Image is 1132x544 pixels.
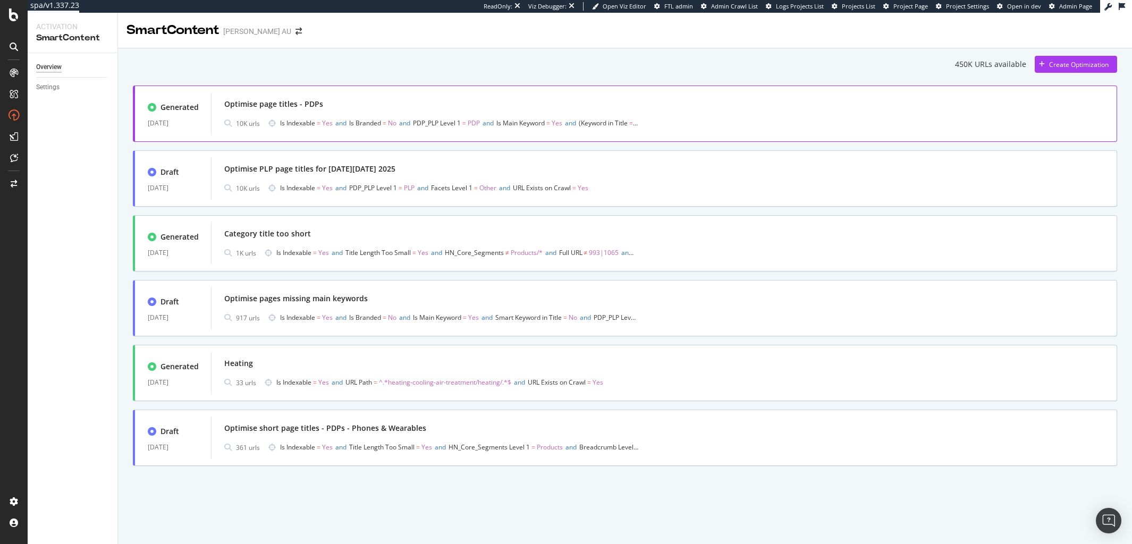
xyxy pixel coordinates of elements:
span: Is Indexable [276,248,311,257]
a: Projects List [832,2,875,11]
div: [DATE] [148,117,198,130]
span: Other [479,183,496,192]
span: and [431,248,442,257]
span: = [531,443,535,452]
span: and [545,248,556,257]
div: Generated [160,361,199,372]
span: and [417,183,428,192]
span: Open in dev [1007,2,1041,10]
span: Keyword in Title [581,118,628,127]
span: and [332,248,343,257]
a: Admin Crawl List [701,2,758,11]
div: 361 urls [236,443,260,452]
span: Smart Keyword in Title [495,313,562,322]
span: and [335,183,347,192]
span: = [462,118,466,127]
div: [DATE] [148,441,198,454]
div: arrow-right-arrow-left [295,28,302,35]
div: Optimise PLP page titles for [DATE][DATE] 2025 [224,164,395,174]
span: and [580,313,591,322]
span: and [435,443,446,452]
span: Is Branded [349,118,381,127]
div: Draft [160,167,179,177]
span: = [587,378,591,387]
span: Breadcrumb Level 2 [579,443,639,452]
span: URL Exists on Crawl [513,183,571,192]
div: [DATE] [148,182,198,194]
span: Yes [578,183,588,192]
span: Yes [322,118,333,127]
span: Yes [318,248,329,257]
span: Yes [421,443,432,452]
span: 993|1065 [589,248,619,257]
span: HN_Core_Segments Level 1 [449,443,530,452]
span: = [383,313,386,322]
span: Full URL [559,248,582,257]
span: Yes [322,443,333,452]
div: Activation [36,21,109,32]
a: Project Page [883,2,928,11]
span: Admin Crawl List [711,2,758,10]
button: Create Optimization [1035,56,1117,73]
span: PDP_PLP Level 1 [349,183,397,192]
a: Logs Projects List [766,2,824,11]
div: 450K URLs available [955,59,1026,70]
span: URL Path [345,378,372,387]
div: Heating [224,358,253,369]
a: Project Settings [936,2,989,11]
span: and [481,313,493,322]
span: and [499,183,510,192]
span: and [332,378,343,387]
span: and [621,248,632,257]
span: and [335,313,347,322]
span: = [313,248,317,257]
div: [DATE] [148,246,198,259]
span: and [335,443,347,452]
span: Is Indexable [280,183,315,192]
div: SmartContent [126,21,219,39]
span: Is Main Keyword [413,313,461,322]
div: [PERSON_NAME] AU [223,26,291,37]
div: Create Optimization [1049,60,1109,69]
span: = [374,378,377,387]
div: Generated [160,102,199,113]
span: No [388,118,396,127]
span: and [399,313,410,322]
span: Admin Page [1059,2,1092,10]
div: Optimise short page titles - PDPs - Phones & Wearables [224,423,426,433]
span: URL Exists on Crawl [528,378,586,387]
div: Draft [160,296,179,307]
span: Is Indexable [276,378,311,387]
span: and [565,118,576,127]
span: ≠ [584,248,588,257]
span: Projects List [842,2,875,10]
span: Yes [418,248,428,257]
span: and [565,443,577,452]
span: = [412,248,416,257]
span: Yes [322,183,333,192]
span: = [399,183,402,192]
div: [DATE] [148,311,198,324]
span: No [569,313,577,322]
a: Open in dev [997,2,1041,11]
span: Yes [318,378,329,387]
span: and [514,378,525,387]
a: FTL admin [654,2,693,11]
span: Yes [593,378,603,387]
a: Open Viz Editor [592,2,646,11]
span: = [317,313,320,322]
span: Is Indexable [280,118,315,127]
span: = [629,118,638,127]
span: Is Indexable [280,313,315,322]
span: = [474,183,478,192]
div: Draft [160,426,179,437]
span: = [546,118,550,127]
div: 917 urls [236,313,260,322]
span: Products/* [511,248,543,257]
span: Yes [552,118,562,127]
span: and [483,118,494,127]
div: Open Intercom Messenger [1096,508,1121,533]
span: PDP_PLP Level 1 [413,118,461,127]
div: Overview [36,62,62,73]
span: Products [537,443,563,452]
